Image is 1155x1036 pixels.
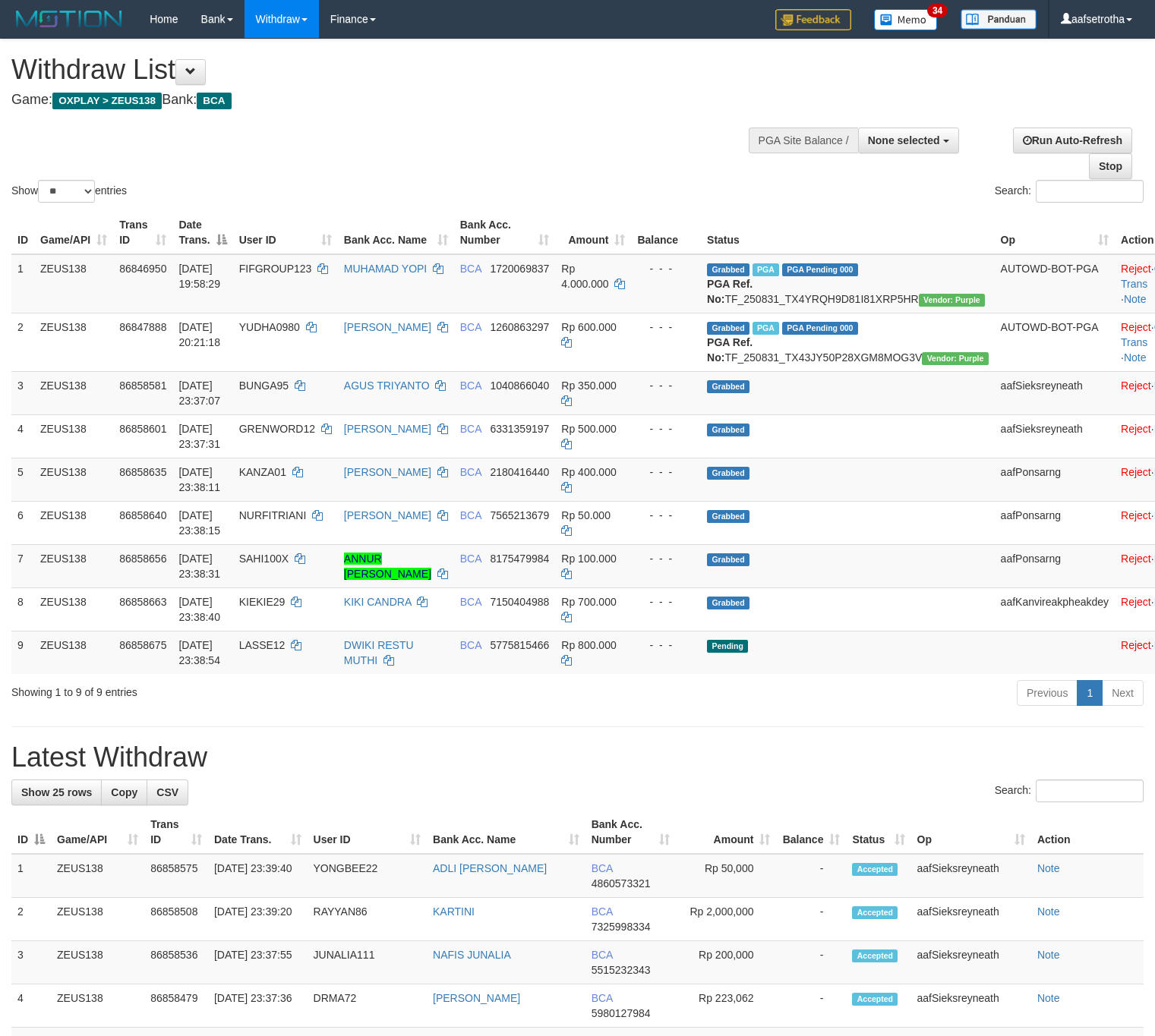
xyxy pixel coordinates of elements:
span: 86858635 [119,466,166,478]
a: Note [1037,905,1060,918]
span: BCA [460,509,481,521]
th: Action [1031,811,1144,854]
span: FIFGROUP123 [239,263,312,275]
a: Note [1124,351,1147,364]
td: AUTOWD-BOT-PGA [995,313,1115,371]
span: Copy 5980127984 to clipboard [592,1007,651,1019]
span: BCA [460,596,481,608]
span: BCA [592,905,613,918]
a: ANNUR [PERSON_NAME] [344,553,431,580]
td: ZEUS138 [34,458,113,501]
th: Date Trans.: activate to sort column descending [172,211,232,254]
td: Rp 223,062 [676,984,777,1028]
span: Copy 5775815466 to clipboard [490,639,549,651]
a: Copy [101,779,147,805]
span: BUNGA95 [239,379,289,392]
span: Grabbed [707,424,749,436]
td: DRMA72 [308,984,428,1028]
td: ZEUS138 [34,501,113,544]
span: PGA Pending [782,322,858,335]
span: KANZA01 [239,466,286,478]
td: [DATE] 23:39:40 [208,854,308,898]
span: Pending [707,640,748,653]
td: 86858479 [144,984,208,1028]
span: Grabbed [707,322,749,335]
div: - - - [637,261,695,276]
td: 5 [11,458,34,501]
h1: Withdraw List [11,55,755,85]
span: Rp 400.000 [561,466,616,478]
span: None selected [868,134,940,146]
span: Rp 100.000 [561,553,616,565]
td: 1 [11,854,51,898]
td: ZEUS138 [34,587,113,631]
span: SAHI100X [239,553,289,565]
span: BCA [460,553,481,565]
span: BCA [592,949,613,961]
td: ZEUS138 [34,414,113,458]
a: Reject [1121,263,1151,275]
label: Search: [995,779,1144,802]
span: OXPLAY > ZEUS138 [52,93,162,109]
span: BCA [592,862,613,874]
td: aafPonsarng [995,501,1115,544]
span: [DATE] 20:21:18 [178,321,220,348]
th: Bank Acc. Name: activate to sort column ascending [338,211,454,254]
td: ZEUS138 [51,854,144,898]
td: YONGBEE22 [308,854,428,898]
td: ZEUS138 [34,254,113,313]
span: Copy 8175479984 to clipboard [490,553,549,565]
span: [DATE] 23:38:11 [178,466,220,493]
a: Next [1102,680,1144,706]
span: BCA [460,423,481,435]
span: 86846950 [119,263,166,275]
td: ZEUS138 [51,898,144,941]
span: 86858640 [119,509,166,521]
a: [PERSON_NAME] [344,509,431,521]
a: Note [1037,949,1060,961]
span: Vendor URL: https://trx4.1velocity.biz [922,352,988,365]
a: CSV [147,779,188,805]
td: Rp 50,000 [676,854,777,898]
th: Date Trans.: activate to sort column ascending [208,811,308,854]
span: Rp 350.000 [561,379,616,392]
a: [PERSON_NAME] [344,423,431,435]
td: aafSieksreyneath [911,984,1031,1028]
span: Copy 7150404988 to clipboard [490,596,549,608]
span: Rp 800.000 [561,639,616,651]
span: Marked by aafnoeunsreypich [753,263,779,276]
span: Copy 1720069837 to clipboard [490,263,549,275]
a: Note [1037,992,1060,1004]
a: [PERSON_NAME] [433,992,520,1004]
td: 8 [11,587,34,631]
a: Reject [1121,466,1151,478]
span: Copy 7565213679 to clipboard [490,509,549,521]
td: 4 [11,984,51,1028]
span: Copy 1260863297 to clipboard [490,321,549,333]
span: [DATE] 23:38:31 [178,553,220,580]
select: Showentries [38,180,95,203]
td: AUTOWD-BOT-PGA [995,254,1115,313]
span: Rp 50.000 [561,509,611,521]
th: Bank Acc. Name: activate to sort column ascending [427,811,585,854]
a: Stop [1089,153,1132,179]
td: ZEUS138 [34,544,113,587]
td: - [776,854,846,898]
td: aafPonsarng [995,458,1115,501]
td: aafKanvireakpheakdey [995,587,1115,631]
th: Op: activate to sort column ascending [995,211,1115,254]
a: Reject [1121,639,1151,651]
div: - - - [637,638,695,653]
td: TF_250831_TX4YRQH9D81I81XRP5HR [701,254,995,313]
img: Button%20Memo.svg [874,9,938,30]
span: NURFITRIANI [239,509,307,521]
td: aafSieksreyneath [911,941,1031,984]
span: Copy 2180416440 to clipboard [490,466,549,478]
img: MOTION_logo.png [11,8,127,30]
span: Copy 7325998334 to clipboard [592,921,651,933]
th: ID: activate to sort column descending [11,811,51,854]
a: Reject [1121,321,1151,333]
th: Balance: activate to sort column ascending [776,811,846,854]
span: Show 25 rows [21,786,92,798]
span: Vendor URL: https://trx4.1velocity.biz [919,294,985,307]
